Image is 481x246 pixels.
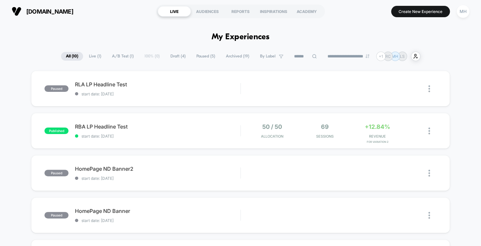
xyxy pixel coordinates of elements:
span: Archived ( 19 ) [221,52,254,61]
p: LS [400,54,405,59]
span: A/B Test ( 1 ) [107,52,139,61]
p: RC [385,54,391,59]
span: HomePage ND Banner2 [75,166,240,172]
span: Live ( 1 ) [84,52,106,61]
h1: My Experiences [212,32,270,42]
button: [DOMAIN_NAME] [10,6,75,17]
span: 69 [321,123,329,130]
span: paused [44,170,68,176]
button: MH [455,5,471,18]
span: paused [44,212,68,218]
div: ACADEMY [290,6,323,17]
span: start date: [DATE] [75,134,240,139]
span: published [44,128,68,134]
span: All ( 10 ) [61,52,83,61]
img: close [428,128,430,134]
img: close [428,170,430,177]
span: RLA LP Headline Test [75,81,240,88]
span: start date: [DATE] [75,218,240,223]
button: Create New Experience [391,6,450,17]
span: 50 / 50 [262,123,282,130]
span: RBA LP Headline Test [75,123,240,130]
span: HomePage ND Banner [75,208,240,214]
span: REVENUE [353,134,402,139]
span: for Variation 2 [353,140,402,143]
span: start date: [DATE] [75,92,240,96]
span: Paused ( 5 ) [191,52,220,61]
span: By Label [260,54,276,59]
img: close [428,85,430,92]
span: Allocation [261,134,283,139]
div: + 1 [376,52,386,61]
img: Visually logo [12,6,21,16]
span: Draft ( 4 ) [166,52,191,61]
div: INSPIRATIONS [257,6,290,17]
span: start date: [DATE] [75,176,240,181]
div: MH [457,5,469,18]
div: LIVE [158,6,191,17]
img: close [428,212,430,219]
span: +12.84% [365,123,390,130]
img: end [365,54,369,58]
div: AUDIENCES [191,6,224,17]
span: [DOMAIN_NAME] [26,8,73,15]
span: paused [44,85,68,92]
p: MH [392,54,398,59]
span: Sessions [300,134,350,139]
div: REPORTS [224,6,257,17]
